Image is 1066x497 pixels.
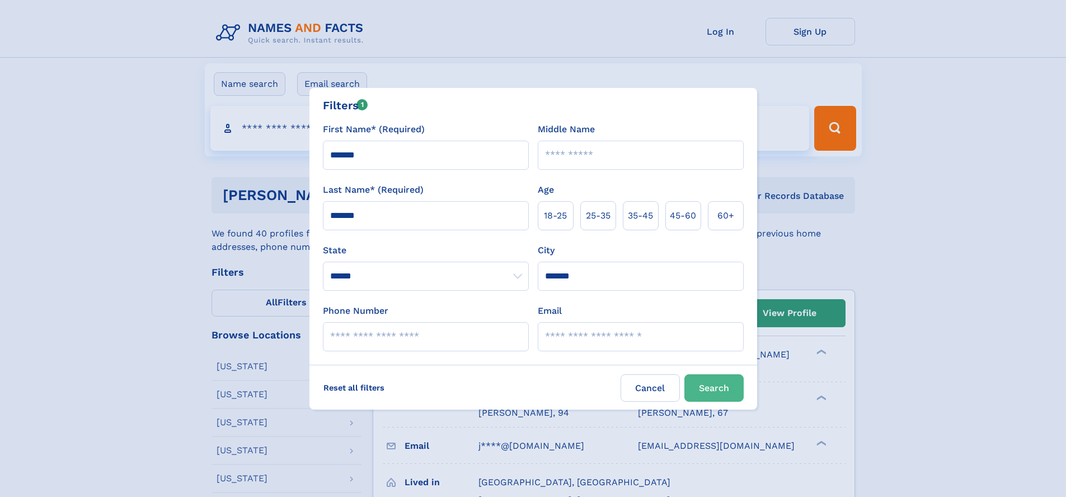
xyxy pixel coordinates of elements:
[628,209,653,222] span: 35‑45
[323,97,368,114] div: Filters
[684,374,744,402] button: Search
[717,209,734,222] span: 60+
[621,374,680,402] label: Cancel
[586,209,611,222] span: 25‑35
[538,183,554,197] label: Age
[323,123,425,136] label: First Name* (Required)
[538,123,595,136] label: Middle Name
[323,304,388,318] label: Phone Number
[670,209,696,222] span: 45‑60
[323,183,424,197] label: Last Name* (Required)
[316,374,392,401] label: Reset all filters
[538,304,562,318] label: Email
[323,244,529,257] label: State
[538,244,555,257] label: City
[544,209,567,222] span: 18‑25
